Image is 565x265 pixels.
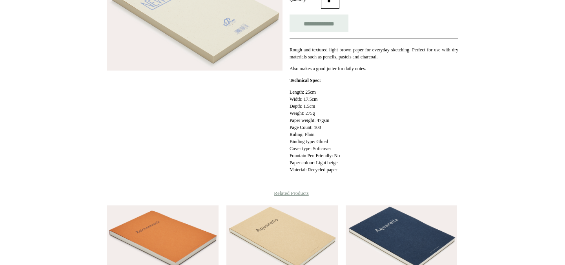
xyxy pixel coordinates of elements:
[86,190,479,196] h4: Related Products
[290,89,458,173] p: Length: 25cm Width: 17.5cm Depth: 1.5cm Weight: 275g Paper weight: 47gsm Page Count: 100 Ruling: ...
[290,46,458,60] p: Rough and textured light brown paper for everyday sketching. Perfect for use with dry materials s...
[290,78,321,83] strong: Technical Spec:
[290,65,458,72] p: Also makes a good jotter for daily notes.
